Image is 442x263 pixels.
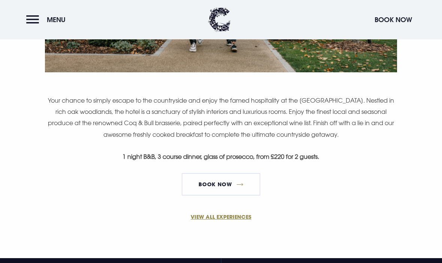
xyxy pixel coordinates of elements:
img: Clandeboye Lodge [208,7,231,32]
button: Menu [26,12,69,28]
span: Menu [47,15,66,24]
strong: 1 night B&B, 3 course dinner, glass of prosecco, from £220 for 2 guests. [122,153,319,160]
a: VIEW ALL EXPERIENCES [43,213,399,221]
p: Your chance to simply escape to the countryside and enjoy the famed hospitality at the [GEOGRAPHI... [45,95,397,140]
button: Book Now [371,12,416,28]
a: Book Now [182,173,260,196]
